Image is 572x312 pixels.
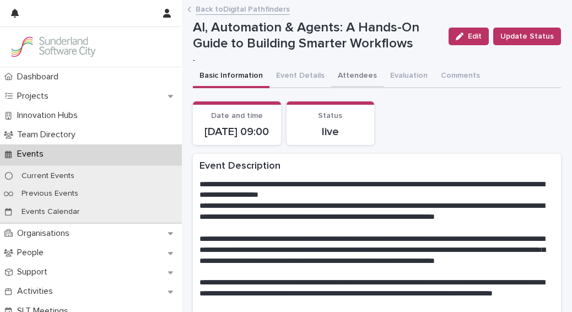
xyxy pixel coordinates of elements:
img: Kay6KQejSz2FjblR6DWv [9,36,97,58]
button: Update Status [493,28,561,45]
h2: Event Description [199,160,280,173]
p: live [293,125,368,138]
p: Innovation Hubs [13,110,87,121]
p: Previous Events [13,189,87,198]
p: Support [13,267,56,277]
button: Evaluation [384,65,434,88]
span: Status [318,112,342,120]
span: Date and time [211,112,263,120]
button: Edit [449,28,489,45]
button: Basic Information [193,65,269,88]
p: Events Calendar [13,207,89,217]
p: Dashboard [13,72,67,82]
p: [DATE] 09:00 [199,125,274,138]
p: Current Events [13,171,83,181]
p: - [193,56,435,65]
p: Projects [13,91,57,101]
p: Organisations [13,228,78,239]
p: AI, Automation & Agents: A Hands-On Guide to Building Smarter Workflows [193,20,440,52]
span: Edit [468,33,482,40]
a: Back toDigital Pathfinders [196,2,290,15]
p: People [13,248,52,258]
span: Update Status [500,31,554,42]
button: Event Details [269,65,331,88]
p: Team Directory [13,130,84,140]
p: Activities [13,286,62,297]
button: Attendees [331,65,384,88]
p: Events [13,149,52,159]
button: Comments [434,65,487,88]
